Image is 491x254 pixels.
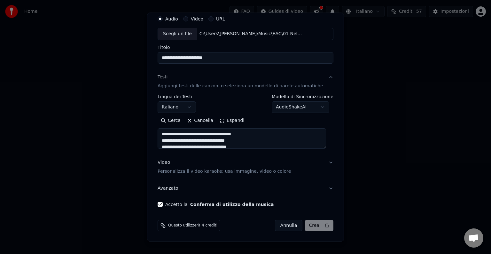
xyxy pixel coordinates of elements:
[158,168,291,175] p: Personalizza il video karaoke: usa immagine, video o colore
[168,223,217,228] span: Questo utilizzerà 4 crediti
[158,115,184,126] button: Cerca
[158,28,197,40] div: Scegli un file
[158,180,333,197] button: Avanzato
[216,17,225,21] label: URL
[158,74,168,80] div: Testi
[165,17,178,21] label: Audio
[158,159,291,175] div: Video
[191,17,203,21] label: Video
[184,115,216,126] button: Cancella
[190,202,274,207] button: Accetto la
[158,83,323,89] p: Aggiungi testi delle canzoni o seleziona un modello di parole automatiche
[158,94,196,99] label: Lingua dei Testi
[272,94,333,99] label: Modello di Sincronizzazione
[165,202,274,207] label: Accetto la
[275,220,303,231] button: Annulla
[158,94,333,154] div: TestiAggiungi testi delle canzoni o seleziona un modello di parole automatiche
[216,115,247,126] button: Espandi
[197,31,306,37] div: C:\Users\[PERSON_NAME]\Music\EAC\01 Nel blu dipinto di blu.wav
[158,69,333,94] button: TestiAggiungi testi delle canzoni o seleziona un modello di parole automatiche
[158,45,333,50] label: Titolo
[158,154,333,180] button: VideoPersonalizza il video karaoke: usa immagine, video o colore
